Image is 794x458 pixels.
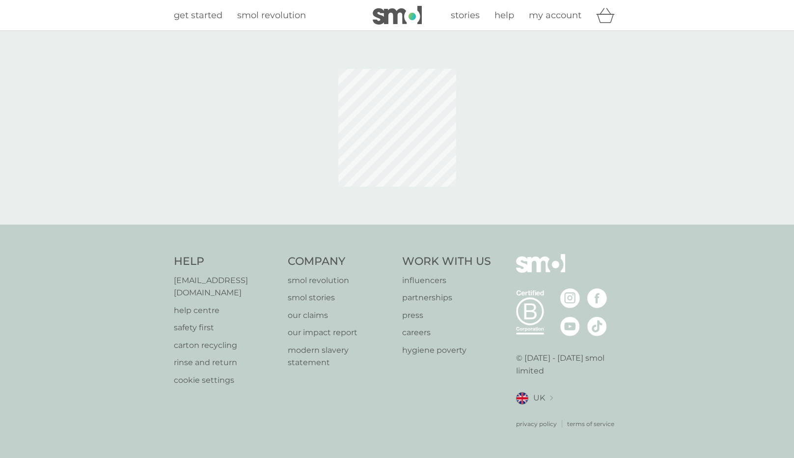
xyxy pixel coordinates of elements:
a: rinse and return [174,356,278,369]
span: stories [451,10,480,21]
span: help [494,10,514,21]
a: smol revolution [237,8,306,23]
img: smol [516,254,565,287]
div: basket [596,5,621,25]
a: our impact report [288,326,392,339]
a: hygiene poverty [402,344,491,357]
a: our claims [288,309,392,322]
a: cookie settings [174,374,278,387]
img: visit the smol Facebook page [587,288,607,308]
img: visit the smol Instagram page [560,288,580,308]
a: my account [529,8,581,23]
a: smol stories [288,291,392,304]
a: smol revolution [288,274,392,287]
span: smol revolution [237,10,306,21]
a: help centre [174,304,278,317]
img: visit the smol Youtube page [560,316,580,336]
a: privacy policy [516,419,557,429]
a: modern slavery statement [288,344,392,369]
a: stories [451,8,480,23]
a: terms of service [567,419,614,429]
img: visit the smol Tiktok page [587,316,607,336]
a: [EMAIL_ADDRESS][DOMAIN_NAME] [174,274,278,299]
a: partnerships [402,291,491,304]
a: careers [402,326,491,339]
a: carton recycling [174,339,278,352]
img: select a new location [550,396,553,401]
span: my account [529,10,581,21]
h4: Help [174,254,278,269]
a: safety first [174,321,278,334]
img: smol [373,6,422,25]
h4: Work With Us [402,254,491,269]
h4: Company [288,254,392,269]
a: press [402,309,491,322]
a: influencers [402,274,491,287]
a: get started [174,8,222,23]
a: help [494,8,514,23]
span: get started [174,10,222,21]
img: UK flag [516,392,528,404]
span: UK [533,392,545,404]
p: © [DATE] - [DATE] smol limited [516,352,621,377]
